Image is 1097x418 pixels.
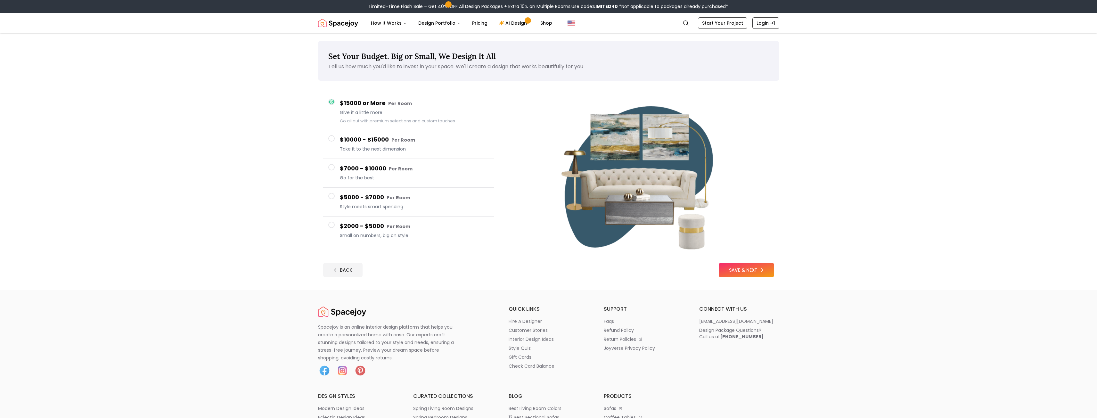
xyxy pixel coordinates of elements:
span: Small on numbers, big on style [340,232,489,239]
h4: $7000 - $10000 [340,164,489,173]
a: Start Your Project [698,17,747,29]
nav: Main [366,17,557,29]
img: Spacejoy Logo [318,17,358,29]
a: Design Package Questions?Call us at[PHONE_NUMBER] [699,327,779,340]
a: faqs [604,318,684,324]
small: Per Room [388,100,412,107]
button: SAVE & NEXT [719,263,774,277]
h6: support [604,305,684,313]
h4: $15000 or More [340,99,489,108]
h6: blog [509,392,589,400]
a: spring living room designs [413,405,493,412]
a: Shop [535,17,557,29]
b: LIMITED40 [593,3,618,10]
a: AI Design [494,17,534,29]
img: United States [568,19,575,27]
h6: quick links [509,305,589,313]
a: joyverse privacy policy [604,345,684,351]
a: interior design ideas [509,336,589,342]
button: $2000 - $5000 Per RoomSmall on numbers, big on style [323,217,494,245]
h6: connect with us [699,305,779,313]
img: Pinterest icon [354,364,367,377]
p: style quiz [509,345,531,351]
a: Pricing [467,17,493,29]
img: Spacejoy Logo [318,305,366,318]
a: sofas [604,405,684,412]
span: *Not applicable to packages already purchased* [618,3,728,10]
a: [EMAIL_ADDRESS][DOMAIN_NAME] [699,318,779,324]
a: hire a designer [509,318,589,324]
small: Per Room [391,137,415,143]
div: Limited-Time Flash Sale – Get 40% OFF All Design Packages + Extra 10% on Multiple Rooms. [369,3,728,10]
p: best living room colors [509,405,561,412]
b: [PHONE_NUMBER] [720,333,764,340]
img: Instagram icon [336,364,349,377]
p: check card balance [509,363,554,369]
a: check card balance [509,363,589,369]
p: Tell us how much you'd like to invest in your space. We'll create a design that works beautifully... [328,63,769,70]
p: [EMAIL_ADDRESS][DOMAIN_NAME] [699,318,773,324]
h6: curated collections [413,392,493,400]
button: $5000 - $7000 Per RoomStyle meets smart spending [323,188,494,217]
button: Design Portfolio [413,17,466,29]
h4: $5000 - $7000 [340,193,489,202]
p: interior design ideas [509,336,554,342]
p: Spacejoy is an online interior design platform that helps you create a personalized home with eas... [318,323,462,362]
span: Go for the best [340,175,489,181]
p: hire a designer [509,318,542,324]
p: joyverse privacy policy [604,345,655,351]
a: best living room colors [509,405,589,412]
p: modern design ideas [318,405,364,412]
h6: design styles [318,392,398,400]
a: modern design ideas [318,405,398,412]
h4: $10000 - $15000 [340,135,489,144]
small: Per Room [389,166,413,172]
span: Use code: [571,3,618,10]
a: style quiz [509,345,589,351]
button: $15000 or More Per RoomGive it a little moreGo all out with premium selections and custom touches [323,94,494,130]
span: Style meets smart spending [340,203,489,210]
small: Per Room [387,194,410,201]
small: Go all out with premium selections and custom touches [340,118,455,124]
img: Facebook icon [318,364,331,377]
h4: $2000 - $5000 [340,222,489,231]
a: gift cards [509,354,589,360]
a: Spacejoy [318,17,358,29]
p: return policies [604,336,636,342]
p: faqs [604,318,614,324]
nav: Global [318,13,779,33]
button: $7000 - $10000 Per RoomGo for the best [323,159,494,188]
h6: products [604,392,684,400]
p: refund policy [604,327,634,333]
small: Per Room [387,223,410,230]
a: Login [752,17,779,29]
a: Spacejoy [318,305,366,318]
div: Design Package Questions? Call us at [699,327,764,340]
span: Set Your Budget. Big or Small, We Design It All [328,51,496,61]
button: How It Works [366,17,412,29]
a: refund policy [604,327,684,333]
a: return policies [604,336,684,342]
button: $10000 - $15000 Per RoomTake it to the next dimension [323,130,494,159]
p: gift cards [509,354,531,360]
span: Take it to the next dimension [340,146,489,152]
a: customer stories [509,327,589,333]
button: BACK [323,263,363,277]
p: spring living room designs [413,405,473,412]
p: sofas [604,405,616,412]
span: Give it a little more [340,109,489,116]
p: customer stories [509,327,548,333]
